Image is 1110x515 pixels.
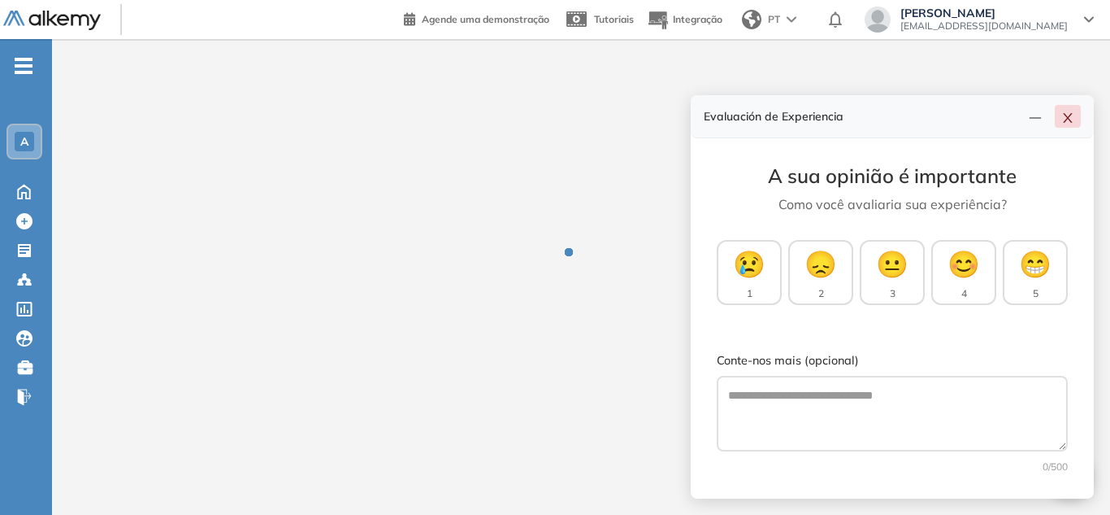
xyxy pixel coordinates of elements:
[1033,286,1038,301] span: 5
[788,240,853,305] button: 😞2
[1061,111,1074,124] span: close
[818,286,824,301] span: 2
[404,8,549,28] a: Agende uma demonstração
[717,164,1068,188] h3: A sua opinião é importante
[1029,111,1042,124] span: line
[1022,105,1048,128] button: line
[1055,105,1081,128] button: close
[594,13,634,25] span: Tutoriais
[15,64,33,68] i: -
[900,20,1068,33] span: [EMAIL_ADDRESS][DOMAIN_NAME]
[900,7,1068,20] span: [PERSON_NAME]
[3,11,101,31] img: Logotipo
[20,135,28,148] span: A
[876,244,908,283] span: 😐
[860,240,925,305] button: 😐3
[747,286,752,301] span: 1
[742,10,761,29] img: world
[931,240,996,305] button: 😊4
[717,194,1068,214] p: Como você avaliaria sua experiência?
[768,12,780,27] span: PT
[717,240,782,305] button: 😢1
[961,286,967,301] span: 4
[787,16,796,23] img: arrow
[733,244,765,283] span: 😢
[717,460,1068,474] div: 0 /500
[717,352,1068,370] label: Conte-nos mais (opcional)
[947,244,980,283] span: 😊
[673,13,722,25] span: Integração
[890,286,895,301] span: 3
[704,110,1022,124] h4: Evaluación de Experiencia
[422,13,549,25] span: Agende uma demonstração
[804,244,837,283] span: 😞
[1003,240,1068,305] button: 😁5
[1019,244,1051,283] span: 😁
[647,2,722,37] button: Integração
